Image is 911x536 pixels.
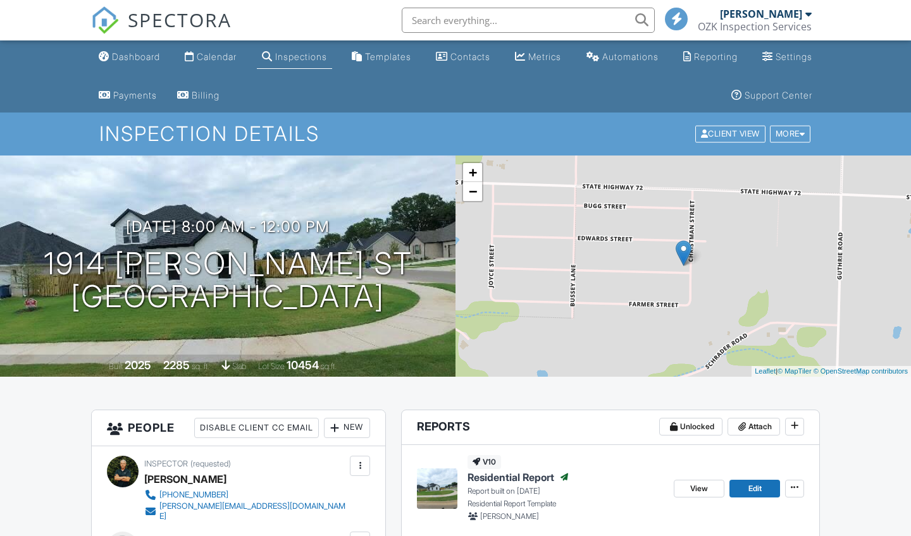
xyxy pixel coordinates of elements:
[112,51,160,62] div: Dashboard
[694,51,738,62] div: Reporting
[528,51,561,62] div: Metrics
[192,362,209,371] span: sq. ft.
[180,46,242,69] a: Calendar
[321,362,337,371] span: sq.ft.
[770,126,811,143] div: More
[365,51,411,62] div: Templates
[324,418,370,438] div: New
[94,84,162,107] a: Payments
[92,410,385,446] h3: People
[44,247,412,314] h1: 1914 [PERSON_NAME] St [GEOGRAPHIC_DATA]
[125,358,151,372] div: 2025
[814,367,908,375] a: © OpenStreetMap contributors
[128,6,232,33] span: SPECTORA
[190,459,231,468] span: (requested)
[197,51,237,62] div: Calendar
[192,90,220,100] div: Billing
[91,17,232,44] a: SPECTORA
[510,46,566,69] a: Metrics
[144,470,226,489] div: [PERSON_NAME]
[752,366,911,377] div: |
[194,418,319,438] div: Disable Client CC Email
[144,501,347,521] a: [PERSON_NAME][EMAIL_ADDRESS][DOMAIN_NAME]
[257,46,332,69] a: Inspections
[126,218,330,235] h3: [DATE] 8:00 am - 12:00 pm
[463,163,482,182] a: Zoom in
[581,46,664,69] a: Automations (Basic)
[172,84,225,107] a: Billing
[94,46,165,69] a: Dashboard
[159,501,347,521] div: [PERSON_NAME][EMAIL_ADDRESS][DOMAIN_NAME]
[463,182,482,201] a: Zoom out
[287,358,319,372] div: 10454
[755,367,776,375] a: Leaflet
[602,51,659,62] div: Automations
[159,490,228,500] div: [PHONE_NUMBER]
[726,84,817,107] a: Support Center
[695,126,765,143] div: Client View
[91,6,119,34] img: The Best Home Inspection Software - Spectora
[144,489,347,501] a: [PHONE_NUMBER]
[757,46,817,69] a: Settings
[163,358,190,372] div: 2285
[144,459,188,468] span: Inspector
[113,90,157,100] div: Payments
[694,128,769,138] a: Client View
[232,362,246,371] span: slab
[109,362,123,371] span: Built
[347,46,416,69] a: Templates
[778,367,812,375] a: © MapTiler
[720,8,802,20] div: [PERSON_NAME]
[745,90,812,100] div: Support Center
[450,51,490,62] div: Contacts
[99,123,812,145] h1: Inspection Details
[776,51,812,62] div: Settings
[678,46,743,69] a: Reporting
[275,51,327,62] div: Inspections
[431,46,495,69] a: Contacts
[698,20,812,33] div: OZK Inspection Services
[258,362,285,371] span: Lot Size
[402,8,655,33] input: Search everything...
